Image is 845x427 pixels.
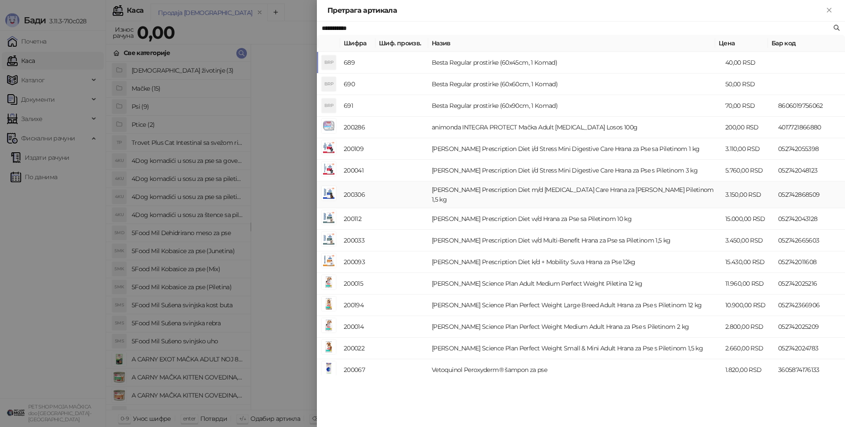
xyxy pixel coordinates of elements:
[340,74,375,95] td: 690
[322,99,336,113] div: BRP
[775,316,845,338] td: 052742025209
[340,160,375,181] td: 200041
[768,35,838,52] th: Бар код
[428,208,722,230] td: [PERSON_NAME] Prescription Diet w/d Hrana za Pse sa Piletinom 10 kg
[428,251,722,273] td: [PERSON_NAME] Prescription Diet k/d + Mobility Suva Hrana za Pse 12kg
[775,95,845,117] td: 8606019756062
[722,138,775,160] td: 3.110,00 RSD
[824,5,834,16] button: Close
[340,230,375,251] td: 200033
[722,160,775,181] td: 5.760,00 RSD
[722,95,775,117] td: 70,00 RSD
[775,230,845,251] td: 052742665603
[428,74,722,95] td: Besta Regular prostirke (60x60cm, 1 Komad)
[722,251,775,273] td: 15.430,00 RSD
[722,294,775,316] td: 10.900,00 RSD
[775,181,845,208] td: 052742868509
[340,117,375,138] td: 200286
[340,316,375,338] td: 200014
[340,294,375,316] td: 200194
[322,77,336,91] div: BRP
[722,52,775,74] td: 40,00 RSD
[775,359,845,381] td: 3605874176133
[327,5,824,16] div: Претрага артикала
[722,338,775,359] td: 2.660,00 RSD
[722,273,775,294] td: 11.960,00 RSD
[775,208,845,230] td: 052742043128
[428,294,722,316] td: [PERSON_NAME] Science Plan Perfect Weight Large Breed Adult Hrana za Pse s Piletinom 12 kg
[428,95,722,117] td: Besta Regular prostirke (60x90cm, 1 Komad)
[340,208,375,230] td: 200112
[340,273,375,294] td: 200015
[428,316,722,338] td: [PERSON_NAME] Science Plan Perfect Weight Medium Adult Hrana za Pse s Piletinom 2 kg
[340,181,375,208] td: 200306
[428,138,722,160] td: [PERSON_NAME] Prescription Diet i/d Stress Mini Digestive Care Hrana za Pse sa Piletinom 1 kg
[340,35,375,52] th: Шифра
[340,251,375,273] td: 200093
[340,95,375,117] td: 691
[722,208,775,230] td: 15.000,00 RSD
[340,338,375,359] td: 200022
[428,181,722,208] td: [PERSON_NAME] Prescription Diet m/d [MEDICAL_DATA] Care Hrana za [PERSON_NAME] Piletinom 1,5 kg
[722,316,775,338] td: 2.800,00 RSD
[722,230,775,251] td: 3.450,00 RSD
[775,251,845,273] td: 052742011608
[375,35,428,52] th: Шиф. произв.
[722,74,775,95] td: 50,00 RSD
[775,294,845,316] td: 052742366906
[428,117,722,138] td: animonda INTEGRA PROTECT Mačka Adult [MEDICAL_DATA] Losos 100g
[775,117,845,138] td: 4017721866880
[428,52,722,74] td: Besta Regular prostirke (60x45cm, 1 Komad)
[775,338,845,359] td: 052742024783
[428,35,715,52] th: Назив
[428,160,722,181] td: [PERSON_NAME] Prescription Diet i/d Stress Mini Digestive Care Hrana za Pse s Piletinom 3 kg
[722,359,775,381] td: 1.820,00 RSD
[428,338,722,359] td: [PERSON_NAME] Science Plan Perfect Weight Small & Mini Adult Hrana za Pse s Piletinom 1,5 kg
[322,55,336,70] div: BRP
[340,359,375,381] td: 200067
[775,138,845,160] td: 052742055398
[428,359,722,381] td: Vetoquinol Peroxyderm® šampon za pse
[722,181,775,208] td: 3.150,00 RSD
[428,230,722,251] td: [PERSON_NAME] Prescription Diet w/d Multi-Benefit Hrana za Pse sa Piletinom 1,5 kg
[775,160,845,181] td: 052742048123
[340,52,375,74] td: 689
[715,35,768,52] th: Цена
[428,273,722,294] td: [PERSON_NAME] Science Plan Adult Medium Perfect Weight Piletina 12 kg
[340,138,375,160] td: 200109
[775,273,845,294] td: 052742025216
[722,117,775,138] td: 200,00 RSD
